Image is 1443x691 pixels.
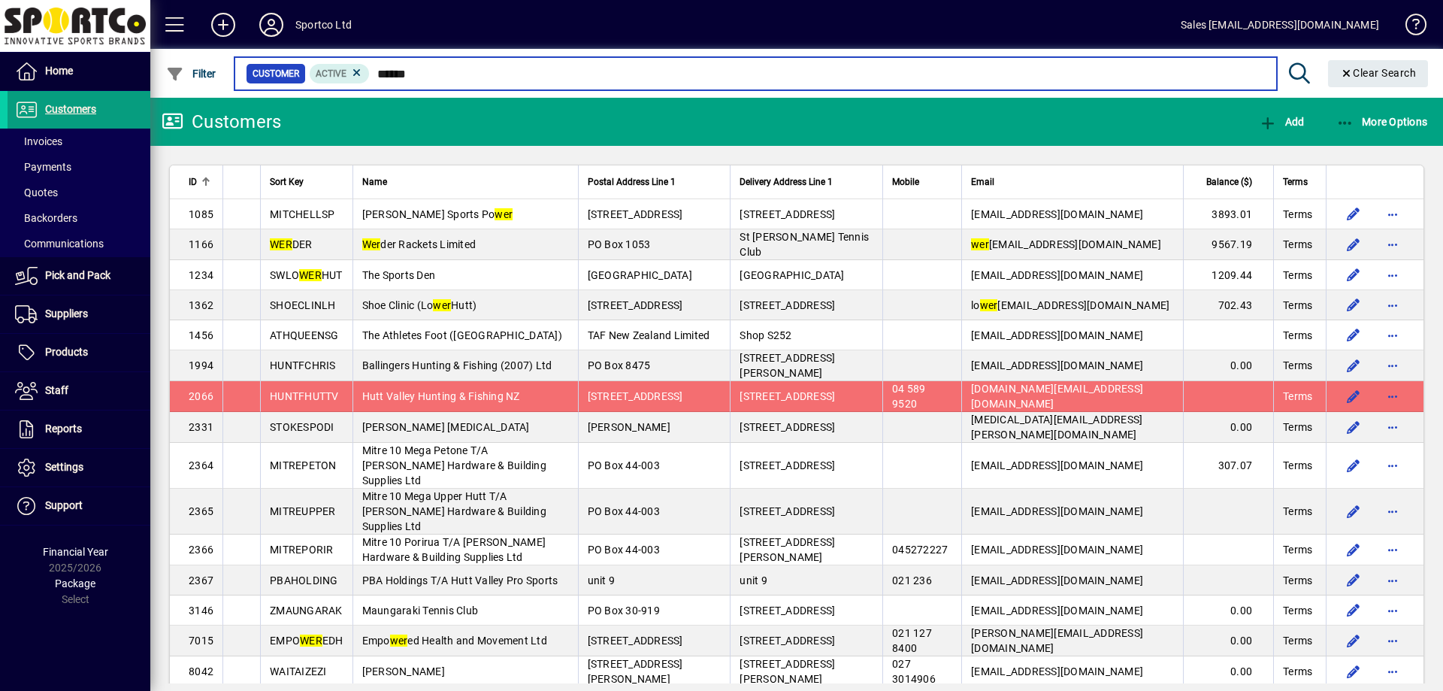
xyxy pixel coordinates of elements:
[740,352,835,379] span: [STREET_ADDRESS][PERSON_NAME]
[433,299,451,311] em: wer
[45,346,88,358] span: Products
[43,546,108,558] span: Financial Year
[362,329,562,341] span: The Athletes Foot ([GEOGRAPHIC_DATA])
[588,174,676,190] span: Postal Address Line 1
[270,329,339,341] span: ATHQUEENSG
[1342,659,1366,683] button: Edit
[740,208,835,220] span: [STREET_ADDRESS]
[892,574,932,586] span: 021 236
[740,421,835,433] span: [STREET_ADDRESS]
[1342,263,1366,287] button: Edit
[8,411,150,448] a: Reports
[892,174,919,190] span: Mobile
[8,129,150,154] a: Invoices
[588,658,683,685] span: [STREET_ADDRESS][PERSON_NAME]
[189,329,213,341] span: 1456
[8,372,150,410] a: Staff
[270,299,336,311] span: SHOECLINLH
[892,658,936,685] span: 027 3014906
[1381,538,1405,562] button: More options
[15,135,62,147] span: Invoices
[740,574,767,586] span: unit 9
[362,174,387,190] span: Name
[1394,3,1424,52] a: Knowledge Base
[1381,568,1405,593] button: More options
[1342,568,1366,593] button: Edit
[1342,453,1366,477] button: Edit
[588,421,670,433] span: [PERSON_NAME]
[588,635,683,647] span: [STREET_ADDRESS]
[588,459,660,471] span: PO Box 44-003
[45,384,68,396] span: Staff
[247,11,295,38] button: Profile
[45,423,82,435] span: Reports
[1381,659,1405,683] button: More options
[270,574,338,586] span: PBAHOLDING
[1342,202,1366,226] button: Edit
[971,299,1169,311] span: lo [EMAIL_ADDRESS][DOMAIN_NAME]
[1183,626,1273,656] td: 0.00
[1340,67,1417,79] span: Clear Search
[8,205,150,231] a: Backorders
[362,605,479,617] span: Maungaraki Tennis Club
[1342,499,1366,523] button: Edit
[1342,538,1366,562] button: Edit
[8,295,150,333] a: Suppliers
[892,627,932,654] span: 021 127 8400
[295,13,352,37] div: Sportco Ltd
[8,180,150,205] a: Quotes
[362,444,546,486] span: Mitre 10 Mega Petone T/A [PERSON_NAME] Hardware & Building Supplies Ltd
[162,60,220,87] button: Filter
[740,605,835,617] span: [STREET_ADDRESS]
[588,605,660,617] span: PO Box 30-919
[1283,358,1312,373] span: Terms
[588,269,692,281] span: [GEOGRAPHIC_DATA]
[299,269,322,281] em: WER
[362,359,552,371] span: Ballingers Hunting & Fishing (2007) Ltd
[189,665,213,677] span: 8042
[1381,293,1405,317] button: More options
[362,390,520,402] span: Hutt Valley Hunting & Fishing NZ
[588,390,683,402] span: [STREET_ADDRESS]
[162,110,281,134] div: Customers
[971,574,1143,586] span: [EMAIL_ADDRESS][DOMAIN_NAME]
[270,174,304,190] span: Sort Key
[1381,453,1405,477] button: More options
[270,635,343,647] span: EMPO EDH
[1342,384,1366,408] button: Edit
[8,487,150,525] a: Support
[1381,263,1405,287] button: More options
[8,231,150,256] a: Communications
[1328,60,1429,87] button: Clear
[1283,237,1312,252] span: Terms
[1381,202,1405,226] button: More options
[15,186,58,199] span: Quotes
[892,544,948,556] span: 045272227
[1336,116,1428,128] span: More Options
[1183,199,1273,229] td: 3893.01
[1283,174,1308,190] span: Terms
[270,605,343,617] span: ZMAUNGARAK
[300,635,322,647] em: WER
[588,208,683,220] span: [STREET_ADDRESS]
[892,383,926,410] span: 04 589 9520
[1193,174,1266,190] div: Balance ($)
[8,154,150,180] a: Payments
[971,174,1174,190] div: Email
[8,53,150,90] a: Home
[740,635,835,647] span: [STREET_ADDRESS]
[362,665,445,677] span: [PERSON_NAME]
[189,605,213,617] span: 3146
[971,605,1143,617] span: [EMAIL_ADDRESS][DOMAIN_NAME]
[740,390,835,402] span: [STREET_ADDRESS]
[270,390,339,402] span: HUNTFHUTTV
[1283,573,1312,588] span: Terms
[1183,350,1273,381] td: 0.00
[270,208,335,220] span: MITCHELLSP
[588,544,660,556] span: PO Box 44-003
[1283,633,1312,648] span: Terms
[1183,412,1273,443] td: 0.00
[1206,174,1252,190] span: Balance ($)
[189,174,213,190] div: ID
[1381,323,1405,347] button: More options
